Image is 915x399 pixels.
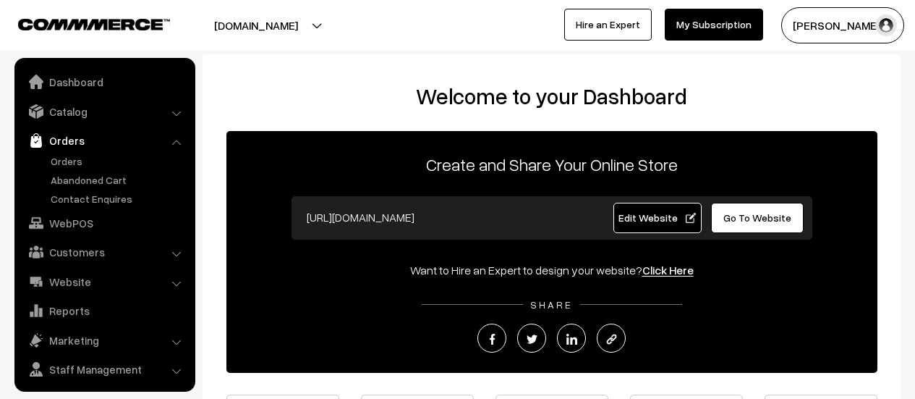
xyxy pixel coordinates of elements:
[226,261,877,279] div: Want to Hire an Expert to design your website?
[618,211,696,224] span: Edit Website
[781,7,904,43] button: [PERSON_NAME]
[18,327,190,353] a: Marketing
[523,298,580,311] span: SHARE
[723,211,791,224] span: Go To Website
[18,356,190,382] a: Staff Management
[18,19,170,30] img: COMMMERCE
[711,203,804,233] a: Go To Website
[613,203,702,233] a: Edit Website
[47,172,190,188] a: Abandoned Cart
[642,263,694,277] a: Click Here
[217,83,886,109] h2: Welcome to your Dashboard
[18,98,190,125] a: Catalog
[18,69,190,95] a: Dashboard
[47,154,190,169] a: Orders
[564,9,652,41] a: Hire an Expert
[18,14,145,32] a: COMMMERCE
[665,9,763,41] a: My Subscription
[163,7,349,43] button: [DOMAIN_NAME]
[47,191,190,206] a: Contact Enquires
[18,269,190,295] a: Website
[18,239,190,265] a: Customers
[226,151,877,177] p: Create and Share Your Online Store
[18,127,190,154] a: Orders
[875,14,897,36] img: user
[18,210,190,236] a: WebPOS
[18,298,190,324] a: Reports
